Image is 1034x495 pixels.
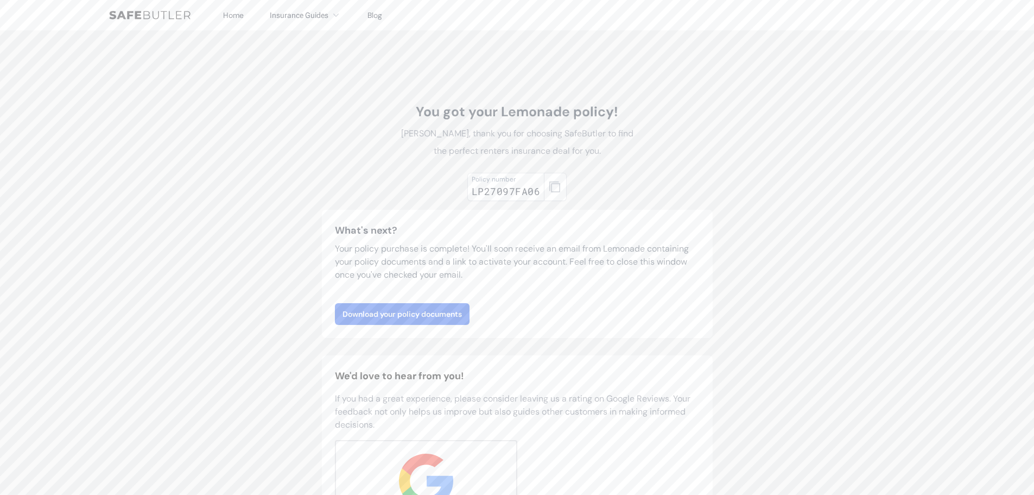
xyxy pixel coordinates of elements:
div: LP27097FA06 [472,184,540,199]
h3: What's next? [335,223,700,238]
h2: We'd love to hear from you! [335,368,700,384]
a: Download your policy documents [335,303,470,325]
p: If you had a great experience, please consider leaving us a rating on Google Reviews. Your feedba... [335,392,700,431]
p: [PERSON_NAME], thank you for choosing SafeButler to find the perfect renters insurance deal for you. [396,125,639,160]
p: Your policy purchase is complete! You'll soon receive an email from Lemonade containing your poli... [335,242,700,281]
a: Blog [367,10,382,20]
a: Home [223,10,244,20]
img: SafeButler Text Logo [109,11,191,20]
h1: You got your Lemonade policy! [396,103,639,121]
div: Policy number [472,175,540,184]
button: Insurance Guides [270,9,341,22]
